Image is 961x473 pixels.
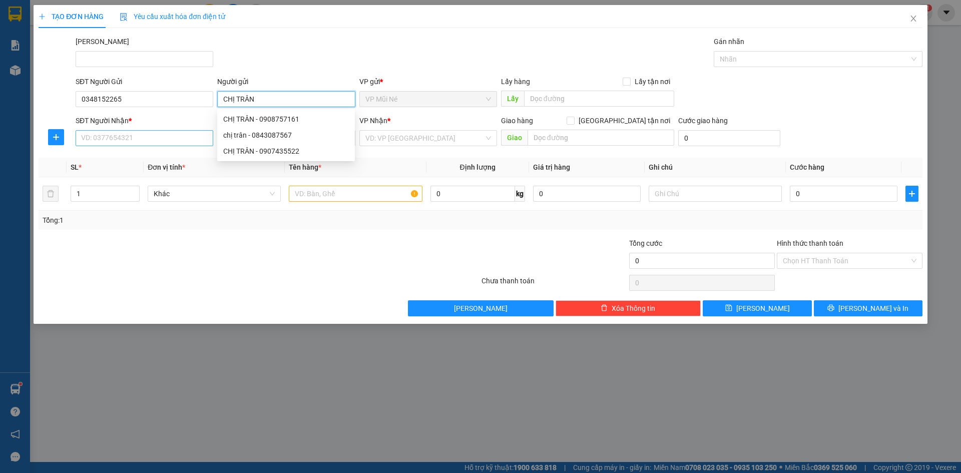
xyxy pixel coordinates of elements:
[76,115,213,126] div: SĐT Người Nhận
[906,190,918,198] span: plus
[217,111,355,127] div: CHỊ TRÂN - 0908757161
[289,163,321,171] span: Tên hàng
[454,303,508,314] span: [PERSON_NAME]
[533,163,570,171] span: Giá trị hàng
[223,114,349,125] div: CHỊ TRÂN - 0908757161
[629,239,662,247] span: Tổng cước
[645,158,786,177] th: Ghi chú
[827,304,834,312] span: printer
[48,129,64,145] button: plus
[39,13,46,20] span: plus
[217,127,355,143] div: chị trân - 0843087567
[714,38,744,46] label: Gán nhãn
[533,186,641,202] input: 0
[909,15,917,23] span: close
[365,92,491,107] span: VP Mũi Né
[649,186,782,202] input: Ghi Chú
[678,117,728,125] label: Cước giao hàng
[120,13,225,21] span: Yêu cầu xuất hóa đơn điện tử
[703,300,811,316] button: save[PERSON_NAME]
[154,186,275,201] span: Khác
[359,117,387,125] span: VP Nhận
[524,91,674,107] input: Dọc đường
[790,163,824,171] span: Cước hàng
[528,130,674,146] input: Dọc đường
[777,239,843,247] label: Hình thức thanh toán
[5,54,69,65] li: VP VP Mũi Né
[43,215,371,226] div: Tổng: 1
[217,76,355,87] div: Người gửi
[71,163,79,171] span: SL
[5,67,12,74] span: environment
[39,13,104,21] span: TẠO ĐƠN HÀNG
[899,5,927,33] button: Close
[217,143,355,159] div: CHỊ TRÂN - 0907435522
[76,51,213,67] input: Mã ĐH
[49,133,64,141] span: plus
[631,76,674,87] span: Lấy tận nơi
[69,54,133,87] li: VP VP [PERSON_NAME] Lão
[678,130,780,146] input: Cước giao hàng
[725,304,732,312] span: save
[515,186,525,202] span: kg
[480,275,628,293] div: Chưa thanh toán
[501,91,524,107] span: Lấy
[501,130,528,146] span: Giao
[5,5,40,40] img: logo.jpg
[601,304,608,312] span: delete
[736,303,790,314] span: [PERSON_NAME]
[76,38,129,46] label: Mã ĐH
[575,115,674,126] span: [GEOGRAPHIC_DATA] tận nơi
[905,186,918,202] button: plus
[612,303,655,314] span: Xóa Thông tin
[460,163,496,171] span: Định lượng
[120,13,128,21] img: icon
[408,300,554,316] button: [PERSON_NAME]
[76,76,213,87] div: SĐT Người Gửi
[501,117,533,125] span: Giao hàng
[289,186,422,202] input: VD: Bàn, Ghế
[814,300,922,316] button: printer[PERSON_NAME] và In
[5,5,145,43] li: Nam Hải Limousine
[148,163,185,171] span: Đơn vị tính
[556,300,701,316] button: deleteXóa Thông tin
[359,76,497,87] div: VP gửi
[223,130,349,141] div: chị trân - 0843087567
[223,146,349,157] div: CHỊ TRÂN - 0907435522
[838,303,908,314] span: [PERSON_NAME] và In
[501,78,530,86] span: Lấy hàng
[43,186,59,202] button: delete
